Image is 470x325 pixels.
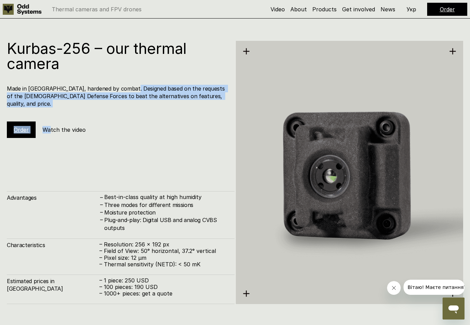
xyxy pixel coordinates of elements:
[104,209,228,216] h4: Moisture protection
[407,7,416,12] p: Укр
[99,248,228,254] p: – Field of View: 50° horizontal, 37.2° vertical
[104,216,228,232] h4: Plug-and-play: Digital USB and analog CVBS outputs
[7,41,228,71] h1: Kurbas-256 – our thermal camera
[403,280,465,295] iframe: Message from company
[99,277,228,284] p: – 1 piece: 250 USD
[7,194,99,201] h4: Advantages
[270,6,285,13] a: Video
[312,6,337,13] a: Products
[342,6,375,13] a: Get involved
[99,261,228,268] p: – Thermal sensitivity (NETD): < 50 mK
[440,6,455,13] a: Order
[99,255,228,261] p: – Pixel size: 12 µm
[387,281,401,295] iframe: Close message
[7,241,99,249] h4: Characteristics
[381,6,395,13] a: News
[52,7,142,12] p: Thermal cameras and FPV drones
[99,290,228,297] p: – 1000+ pieces: get a quote
[100,208,103,216] h4: –
[290,6,307,13] a: About
[100,193,103,201] h4: –
[43,126,86,134] h5: Watch the video
[14,126,29,133] a: Order
[99,284,228,290] p: – 100 pieces: 190 USD
[4,5,63,10] span: Вітаю! Маєте питання?
[443,298,465,320] iframe: Button to launch messaging window
[100,200,103,208] h4: –
[104,194,228,200] p: Best-in-class quality at high humidity
[100,216,103,223] h4: –
[104,201,228,209] h4: Three modes for different missions
[7,85,228,108] h4: Made in [GEOGRAPHIC_DATA], hardened by combat. Designed based on the requests of the [DEMOGRAPHIC...
[99,241,228,248] p: – Resolution: 256 x 192 px
[7,277,99,293] h4: Estimated prices in [GEOGRAPHIC_DATA]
